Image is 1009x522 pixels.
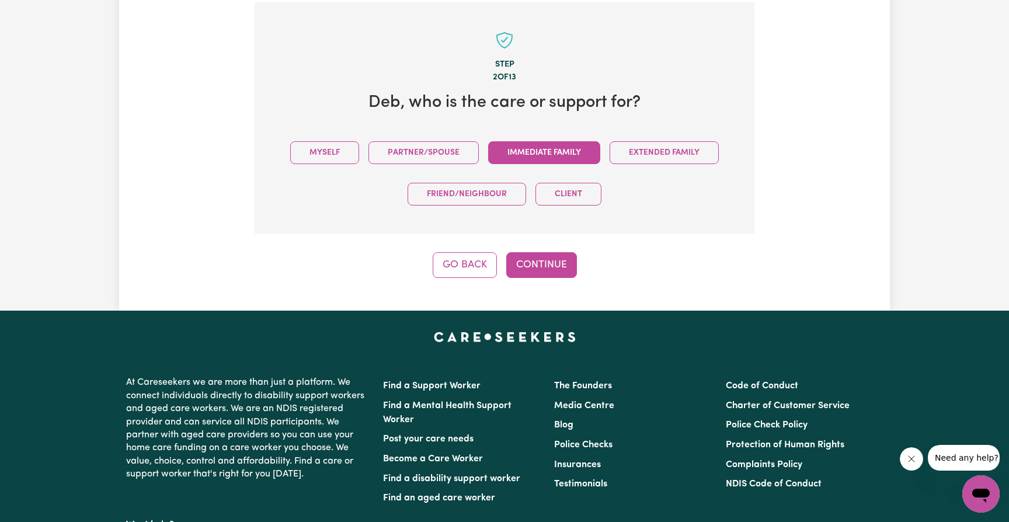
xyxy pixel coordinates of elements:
a: Blog [554,420,573,430]
iframe: Close message [900,447,923,471]
iframe: Button to launch messaging window [962,475,1000,513]
button: Myself [290,141,359,164]
a: Find a Support Worker [383,381,481,391]
a: Charter of Customer Service [726,401,850,410]
a: Testimonials [554,479,607,489]
a: Careseekers home page [434,332,576,341]
h2: Deb , who is the care or support for? [273,93,736,113]
a: Insurances [554,460,601,469]
button: Extended Family [610,141,719,164]
a: NDIS Code of Conduct [726,479,822,489]
button: Immediate Family [488,141,600,164]
a: Code of Conduct [726,381,798,391]
a: Police Checks [554,440,613,450]
button: Continue [506,252,577,278]
a: Protection of Human Rights [726,440,844,450]
p: At Careseekers we are more than just a platform. We connect individuals directly to disability su... [126,371,369,485]
button: Partner/Spouse [368,141,479,164]
button: Client [535,183,601,206]
a: Police Check Policy [726,420,808,430]
a: Complaints Policy [726,460,802,469]
div: Step [273,58,736,71]
a: Find a disability support worker [383,474,520,483]
a: Media Centre [554,401,614,410]
a: Find a Mental Health Support Worker [383,401,512,424]
button: Go Back [433,252,497,278]
a: Find an aged care worker [383,493,495,503]
a: Become a Care Worker [383,454,483,464]
a: Post your care needs [383,434,474,444]
div: 2 of 13 [273,71,736,84]
button: Friend/Neighbour [408,183,526,206]
iframe: Message from company [928,445,1000,471]
a: The Founders [554,381,612,391]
